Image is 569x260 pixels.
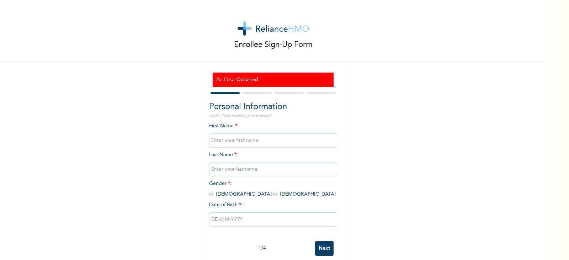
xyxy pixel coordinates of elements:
img: logo [238,21,309,36]
input: Enter your first name [209,133,337,148]
p: Enrollee Sign-Up Form [234,39,313,51]
span: Gender : [DEMOGRAPHIC_DATA] [DEMOGRAPHIC_DATA] [209,181,336,197]
h3: An Error Occurred [216,76,330,84]
p: NOTE: Fields marked (*) are required [209,113,337,119]
h2: Personal Information [209,101,337,113]
span: Date of Birth : [209,201,243,209]
span: Last Name : [209,152,337,172]
input: Enter your last name [209,162,337,176]
span: First Name : [209,123,337,143]
div: 1 / 4 [209,245,315,252]
input: Next [315,241,334,256]
input: DD-MM-YYYY [209,212,337,227]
